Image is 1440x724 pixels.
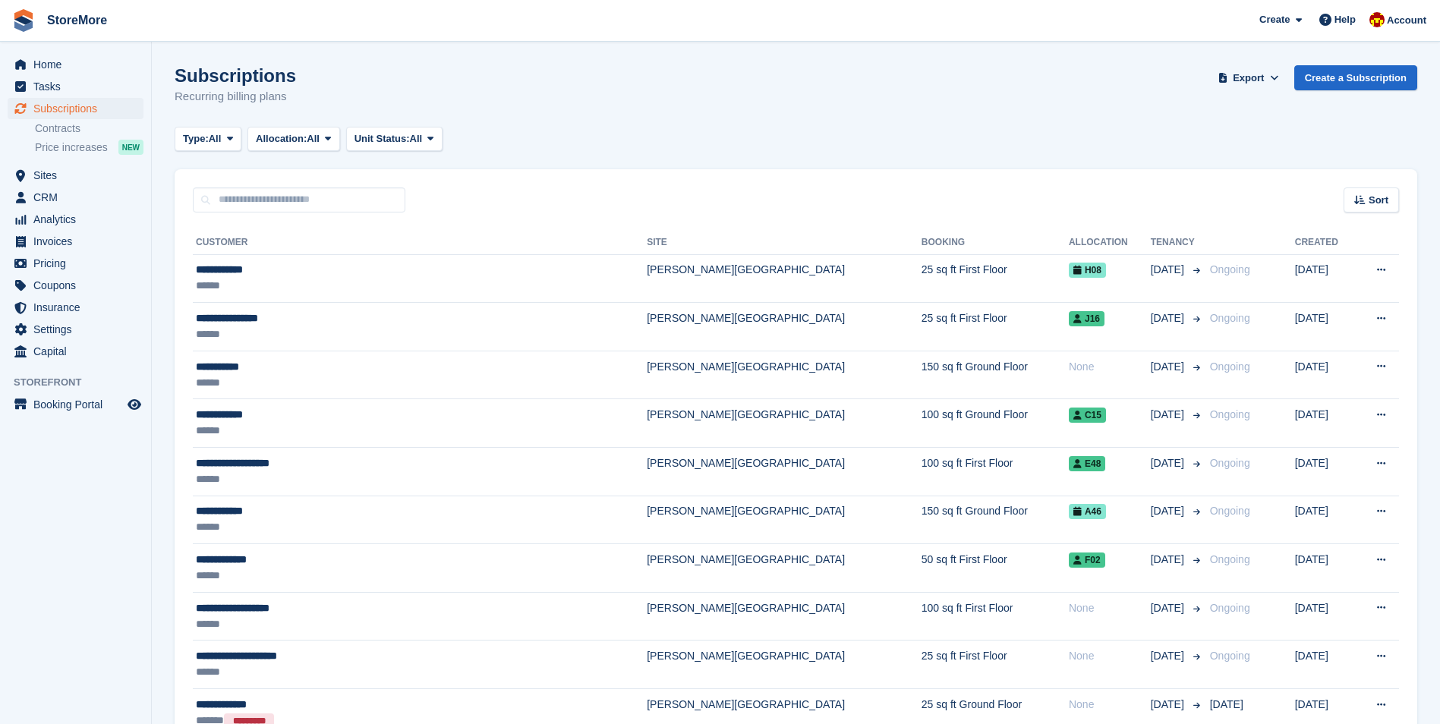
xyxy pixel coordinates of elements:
[647,496,922,544] td: [PERSON_NAME][GEOGRAPHIC_DATA]
[1151,455,1187,471] span: [DATE]
[647,303,922,351] td: [PERSON_NAME][GEOGRAPHIC_DATA]
[647,448,922,496] td: [PERSON_NAME][GEOGRAPHIC_DATA]
[1387,13,1426,28] span: Account
[1151,310,1187,326] span: [DATE]
[12,9,35,32] img: stora-icon-8386f47178a22dfd0bd8f6a31ec36ba5ce8667c1dd55bd0f319d3a0aa187defe.svg
[33,231,124,252] span: Invoices
[922,448,1069,496] td: 100 sq ft First Floor
[1069,359,1151,375] div: None
[922,399,1069,448] td: 100 sq ft Ground Floor
[1295,448,1355,496] td: [DATE]
[1295,592,1355,641] td: [DATE]
[1210,505,1250,517] span: Ongoing
[41,8,113,33] a: StoreMore
[922,351,1069,399] td: 150 sq ft Ground Floor
[33,394,124,415] span: Booking Portal
[8,209,143,230] a: menu
[1210,650,1250,662] span: Ongoing
[1069,263,1106,278] span: H08
[33,187,124,208] span: CRM
[647,231,922,255] th: Site
[1233,71,1264,86] span: Export
[8,253,143,274] a: menu
[647,641,922,689] td: [PERSON_NAME][GEOGRAPHIC_DATA]
[1295,496,1355,544] td: [DATE]
[33,98,124,119] span: Subscriptions
[1210,602,1250,614] span: Ongoing
[1295,254,1355,303] td: [DATE]
[33,319,124,340] span: Settings
[307,131,320,146] span: All
[35,140,108,155] span: Price increases
[1069,648,1151,664] div: None
[33,253,124,274] span: Pricing
[33,165,124,186] span: Sites
[1210,408,1250,420] span: Ongoing
[922,496,1069,544] td: 150 sq ft Ground Floor
[1369,12,1385,27] img: Store More Team
[410,131,423,146] span: All
[1069,552,1105,568] span: F02
[1069,408,1106,423] span: C15
[8,187,143,208] a: menu
[1151,648,1187,664] span: [DATE]
[647,544,922,593] td: [PERSON_NAME][GEOGRAPHIC_DATA]
[175,88,296,105] p: Recurring billing plans
[1151,552,1187,568] span: [DATE]
[118,140,143,155] div: NEW
[175,127,241,152] button: Type: All
[1295,544,1355,593] td: [DATE]
[1259,12,1290,27] span: Create
[247,127,340,152] button: Allocation: All
[256,131,307,146] span: Allocation:
[1295,399,1355,448] td: [DATE]
[1069,697,1151,713] div: None
[35,139,143,156] a: Price increases NEW
[647,254,922,303] td: [PERSON_NAME][GEOGRAPHIC_DATA]
[1069,311,1104,326] span: J16
[1151,600,1187,616] span: [DATE]
[1210,360,1250,373] span: Ongoing
[1210,263,1250,275] span: Ongoing
[922,641,1069,689] td: 25 sq ft First Floor
[8,297,143,318] a: menu
[125,395,143,414] a: Preview store
[175,65,296,86] h1: Subscriptions
[209,131,222,146] span: All
[1295,351,1355,399] td: [DATE]
[922,592,1069,641] td: 100 sq ft First Floor
[922,231,1069,255] th: Booking
[1210,457,1250,469] span: Ongoing
[346,127,443,152] button: Unit Status: All
[33,76,124,97] span: Tasks
[1295,231,1355,255] th: Created
[1369,193,1388,208] span: Sort
[1069,456,1105,471] span: E48
[8,165,143,186] a: menu
[8,341,143,362] a: menu
[8,275,143,296] a: menu
[8,54,143,75] a: menu
[33,275,124,296] span: Coupons
[8,394,143,415] a: menu
[647,351,922,399] td: [PERSON_NAME][GEOGRAPHIC_DATA]
[1069,600,1151,616] div: None
[1210,553,1250,565] span: Ongoing
[8,98,143,119] a: menu
[1295,641,1355,689] td: [DATE]
[8,76,143,97] a: menu
[193,231,647,255] th: Customer
[1334,12,1356,27] span: Help
[1210,312,1250,324] span: Ongoing
[35,121,143,136] a: Contracts
[1151,407,1187,423] span: [DATE]
[647,399,922,448] td: [PERSON_NAME][GEOGRAPHIC_DATA]
[922,303,1069,351] td: 25 sq ft First Floor
[33,54,124,75] span: Home
[1295,303,1355,351] td: [DATE]
[14,375,151,390] span: Storefront
[33,297,124,318] span: Insurance
[922,254,1069,303] td: 25 sq ft First Floor
[1151,231,1204,255] th: Tenancy
[8,231,143,252] a: menu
